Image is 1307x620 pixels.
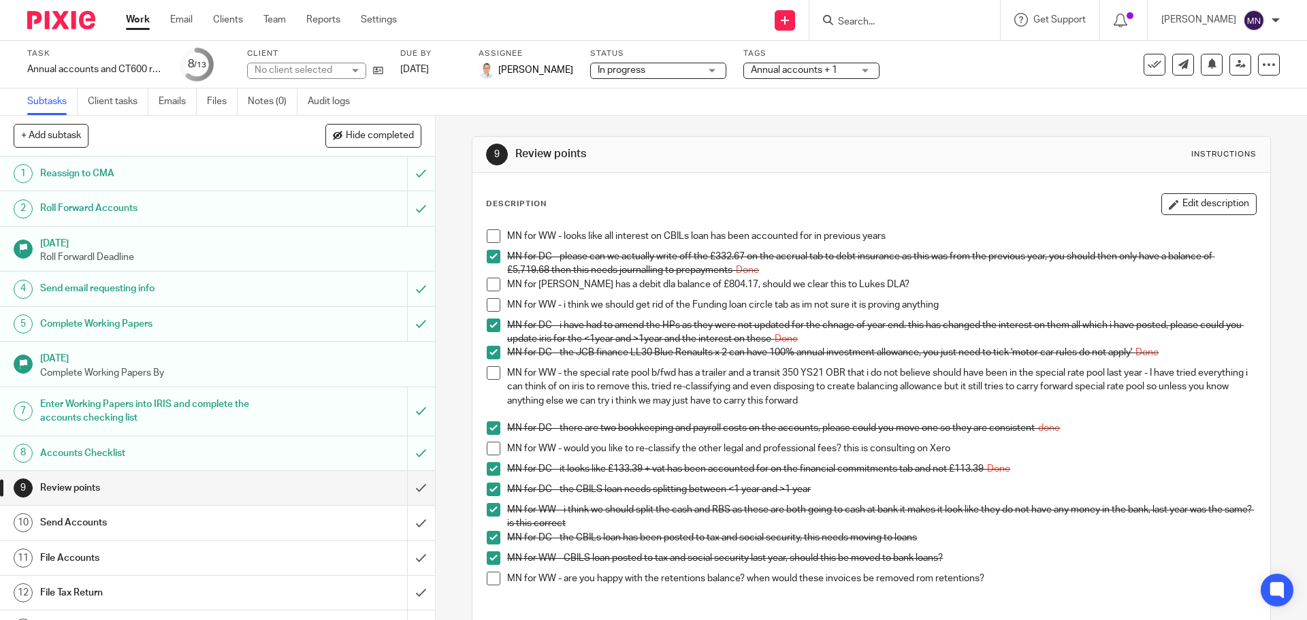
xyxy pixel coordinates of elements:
div: 2 [14,199,33,218]
p: MN for DC - it looks like £133.39 + vat has been accounted for on the financial commitments tab a... [507,462,1255,476]
div: Instructions [1191,149,1257,160]
button: Hide completed [325,124,421,147]
label: Due by [400,48,462,59]
h1: Review points [40,478,276,498]
div: 8 [188,56,206,72]
a: Audit logs [308,88,360,115]
div: 4 [14,280,33,299]
span: Hide completed [346,131,414,142]
span: done [1038,423,1060,433]
p: Roll Forwardl Deadline [40,250,421,264]
label: Status [590,48,726,59]
a: Emails [159,88,197,115]
h1: Roll Forward Accounts [40,198,276,218]
div: 12 [14,583,33,602]
p: MN for [PERSON_NAME] has a debit dla balance of £804.17, should we clear this to Lukes DLA? [507,278,1255,291]
h1: Review points [515,147,901,161]
div: 1 [14,164,33,183]
p: MN for WW - looks like all interest on CBILs loan has been accounted for in previous years [507,229,1255,243]
p: MN for DC - there are two bookkeeping and payroll costs on the accounts, please could you move on... [507,421,1255,435]
button: Edit description [1161,193,1257,215]
p: MN for WW - i think we should get rid of the Funding loan circle tab as im not sure it is proving... [507,298,1255,312]
p: MN for DC - the JCB finance LL30 Blue Renaults x 2 can have 100% annual investment allowance, you... [507,346,1255,359]
a: Email [170,13,193,27]
img: Pixie [27,11,95,29]
div: 7 [14,402,33,421]
p: MN for DC - the CBILS loan needs splitting between <1 year and >1 year [507,483,1255,496]
span: [DATE] [400,65,429,74]
a: Subtasks [27,88,78,115]
label: Assignee [479,48,573,59]
div: Annual accounts and CT600 return [27,63,163,76]
div: 9 [14,478,33,497]
p: [PERSON_NAME] [1161,13,1236,27]
a: Team [263,13,286,27]
a: Notes (0) [248,88,297,115]
p: MN for DC - i have had to amend the HPs as they were not updated for the chnage of year end. this... [507,319,1255,346]
div: 8 [14,444,33,463]
p: MN for WW - CBILS loan posted to tax and social security last year, should this be moved to bank ... [507,551,1255,565]
span: Done [736,265,759,275]
span: In progress [598,65,645,75]
span: [PERSON_NAME] [498,63,573,77]
a: Files [207,88,238,115]
p: MN for WW - are you happy with the retentions balance? when would these invoices be removed rom r... [507,572,1255,585]
a: Reports [306,13,340,27]
h1: [DATE] [40,348,421,365]
div: 9 [486,144,508,165]
h1: File Accounts [40,548,276,568]
label: Tags [743,48,880,59]
span: Done [775,334,798,344]
a: Clients [213,13,243,27]
button: + Add subtask [14,124,88,147]
p: MN for WW - the special rate pool b/fwd has a trailer and a transit 350 YS21 OBR that i do not be... [507,366,1255,408]
input: Search [837,16,959,29]
span: Get Support [1033,15,1086,25]
h1: File Tax Return [40,583,276,603]
span: Done [1135,348,1159,357]
p: Complete Working Papers By [40,366,421,380]
a: Settings [361,13,397,27]
h1: Accounts Checklist [40,443,276,463]
h1: Complete Working Papers [40,314,276,334]
h1: Enter Working Papers into IRIS and complete the accounts checking list [40,394,276,429]
div: 11 [14,549,33,568]
h1: Reassign to CMA [40,163,276,184]
p: MN for DC - the CBILs loan has been posted to tax and social security, this needs moving to loans [507,531,1255,544]
p: MN for WW - would you like to re-classify the other legal and professional fees? this is consulti... [507,442,1255,455]
span: Annual accounts + 1 [751,65,837,75]
div: No client selected [255,63,343,77]
h1: [DATE] [40,233,421,250]
h1: Send Accounts [40,512,276,533]
p: MN for DC - please can we actually write off the £332.67 on the accrual tab to debt insurance as ... [507,250,1255,278]
p: MN for WW - i think we should split the cash and RBS as these are both going to cash at bank it m... [507,503,1255,531]
div: 10 [14,513,33,532]
div: 5 [14,314,33,333]
p: Description [486,199,547,210]
a: Client tasks [88,88,148,115]
small: /13 [194,61,206,69]
img: svg%3E [1243,10,1265,31]
span: Done [987,464,1010,474]
a: Work [126,13,150,27]
img: accounting-firm-kent-will-wood-e1602855177279.jpg [479,63,495,79]
label: Client [247,48,383,59]
h1: Send email requesting info [40,278,276,299]
label: Task [27,48,163,59]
